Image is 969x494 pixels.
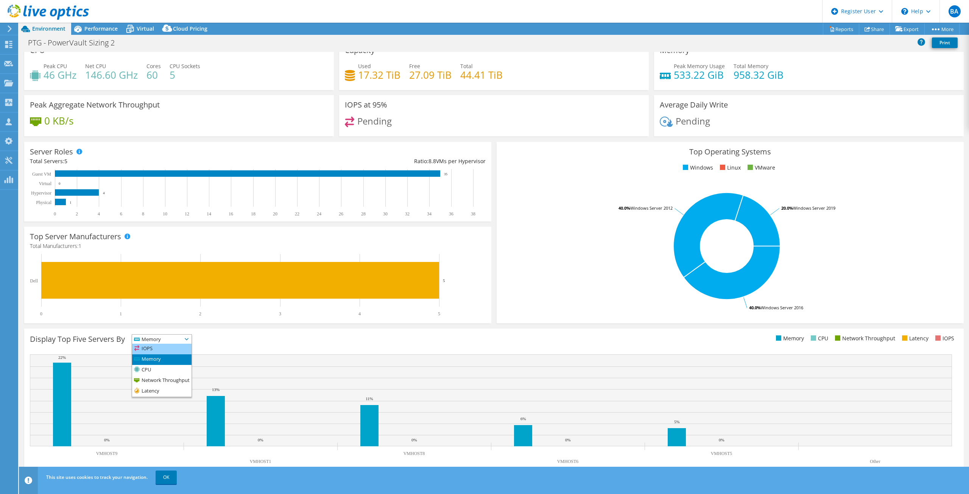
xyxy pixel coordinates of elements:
li: CPU [132,365,192,376]
span: Net CPU [85,62,106,70]
span: 1 [78,242,81,249]
text: 1 [120,311,122,316]
text: 1 [70,201,72,204]
tspan: Windows Server 2019 [793,205,835,211]
li: IOPS [933,334,954,343]
span: Memory [132,335,182,344]
h4: 958.32 GiB [734,71,784,79]
text: 0% [565,438,571,442]
text: 0 [40,311,42,316]
span: Peak CPU [44,62,67,70]
text: 5% [674,419,680,424]
text: 28 [361,211,366,217]
div: Ratio: VMs per Hypervisor [258,157,486,165]
text: 4 [98,211,100,217]
span: Peak Memory Usage [674,62,725,70]
text: 22% [58,355,66,360]
span: Used [358,62,371,70]
text: 0 [59,182,61,185]
li: Memory [774,334,804,343]
text: Physical [36,200,51,205]
text: Other [870,459,880,464]
text: 38 [471,211,475,217]
text: 2 [199,311,201,316]
text: 6% [520,416,526,421]
h4: 533.22 GiB [674,71,725,79]
text: Hypervisor [31,190,51,196]
a: More [924,23,960,35]
h4: 146.60 GHz [85,71,138,79]
li: IOPS [132,344,192,354]
a: Export [890,23,925,35]
h4: 17.32 TiB [358,71,400,79]
text: 14 [207,211,211,217]
text: 13% [212,387,220,392]
text: 0% [411,438,417,442]
text: VMHOST9 [96,451,118,456]
text: 6 [120,211,122,217]
span: Total [460,62,473,70]
text: VMHOST5 [711,451,732,456]
span: Environment [32,25,65,32]
text: 3 [279,311,281,316]
text: VMHOST8 [403,451,425,456]
span: Total Memory [734,62,768,70]
text: Dell [30,278,38,284]
li: Linux [718,164,741,172]
text: 4 [103,191,105,195]
a: Reports [823,23,859,35]
h1: PTG - PowerVault Sizing 2 [25,39,126,47]
text: 16 [229,211,233,217]
h4: 0 KB/s [44,117,73,125]
text: 0 [54,211,56,217]
tspan: Windows Server 2012 [630,205,673,211]
text: 34 [427,211,432,217]
h3: CPU [30,46,45,55]
span: 8.8 [428,157,436,165]
li: Windows [681,164,713,172]
li: Latency [132,386,192,397]
h3: Top Operating Systems [502,148,958,156]
h4: 46 GHz [44,71,76,79]
div: Total Servers: [30,157,258,165]
text: 0% [258,438,263,442]
h4: Total Manufacturers: [30,242,486,250]
text: 5 [443,278,445,283]
svg: \n [901,8,908,15]
span: 5 [64,157,67,165]
text: 4 [358,311,361,316]
text: 12 [185,211,189,217]
h3: Top Server Manufacturers [30,232,121,241]
tspan: 40.0% [749,305,761,310]
text: 26 [339,211,343,217]
a: Share [859,23,890,35]
span: Performance [84,25,118,32]
li: CPU [809,334,828,343]
span: Cores [146,62,161,70]
span: CPU Sockets [170,62,200,70]
h4: 5 [170,71,200,79]
li: Memory [132,354,192,365]
h4: 44.41 TiB [460,71,503,79]
text: 20 [273,211,277,217]
tspan: Windows Server 2016 [761,305,803,310]
span: Virtual [137,25,154,32]
text: VMHOST6 [557,459,579,464]
text: 0% [104,438,110,442]
text: 35 [444,172,448,176]
text: 18 [251,211,255,217]
a: Print [932,37,958,48]
span: BA [949,5,961,17]
h4: 27.09 TiB [409,71,452,79]
text: 30 [383,211,388,217]
text: 22 [295,211,299,217]
h3: IOPS at 95% [345,101,387,109]
h3: Server Roles [30,148,73,156]
span: Free [409,62,420,70]
li: VMware [746,164,775,172]
span: Pending [676,115,710,127]
h3: Memory [660,46,689,55]
text: 24 [317,211,321,217]
li: Network Throughput [833,334,895,343]
text: 36 [449,211,453,217]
